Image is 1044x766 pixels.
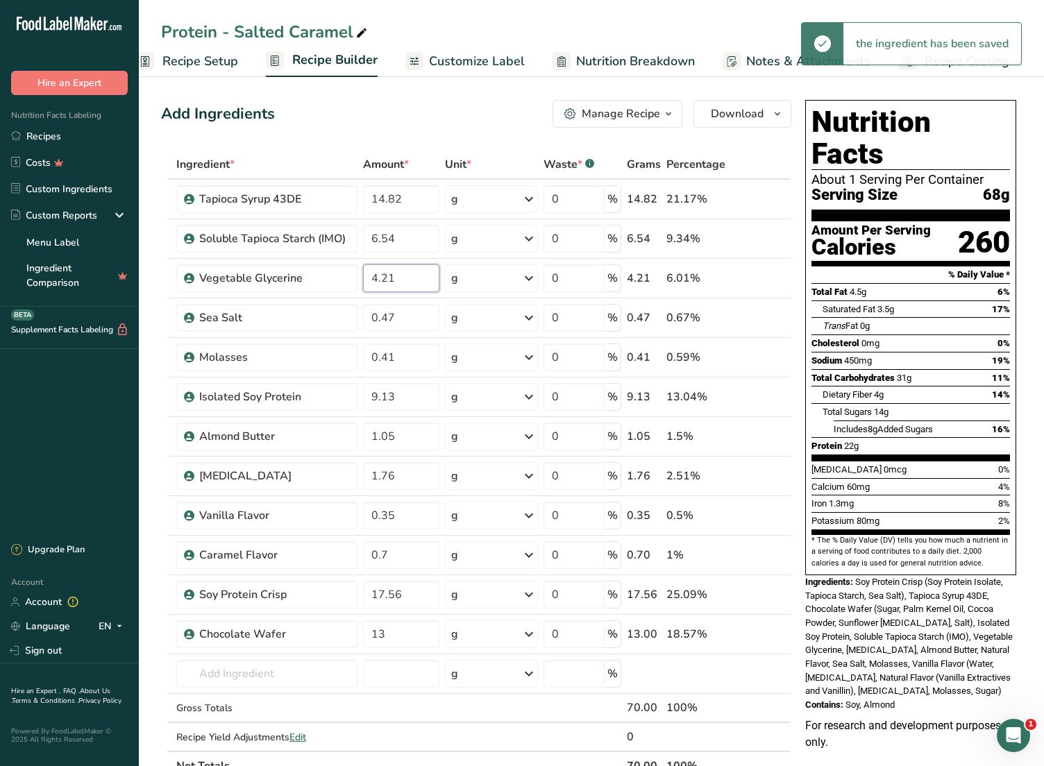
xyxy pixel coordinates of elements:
[958,224,1010,261] div: 260
[805,577,1013,697] span: Soy Protein Crisp (Soy Protein Isolate, Tapioca Starch, Sea Salt), Tapioca Syrup 43DE, Chocolate ...
[161,103,275,126] div: Add Ingredients
[850,287,866,297] span: 4.5g
[63,686,80,696] a: FAQ .
[451,507,458,524] div: g
[199,586,349,603] div: Soy Protein Crisp
[627,468,661,484] div: 1.76
[627,389,661,405] div: 9.13
[805,577,853,587] span: Ingredients:
[877,304,894,314] span: 3.5g
[811,173,1010,187] div: About 1 Serving Per Container
[997,719,1030,752] iframe: Intercom live chat
[666,270,725,287] div: 6.01%
[627,230,661,247] div: 6.54
[811,287,848,297] span: Total Fat
[811,266,1010,283] section: % Daily Value *
[898,46,1022,77] a: Recipe Costing
[823,407,872,417] span: Total Sugars
[176,701,357,715] div: Gross Totals
[451,468,458,484] div: g
[627,349,661,366] div: 0.41
[99,618,128,635] div: EN
[627,507,661,524] div: 0.35
[445,156,471,173] span: Unit
[811,498,827,509] span: Iron
[666,309,725,326] div: 0.67%
[823,304,875,314] span: Saturated Fat
[666,699,725,716] div: 100%
[666,468,725,484] div: 2.51%
[199,428,349,445] div: Almond Butter
[199,468,349,484] div: [MEDICAL_DATA]
[746,52,870,71] span: Notes & Attachments
[666,547,725,563] div: 1%
[199,547,349,563] div: Caramel Flavor
[11,614,70,638] a: Language
[857,516,879,526] span: 80mg
[627,428,661,445] div: 1.05
[11,727,128,744] div: Powered By FoodLabelMaker © 2025 All Rights Reserved
[693,100,791,128] button: Download
[998,464,1010,475] span: 0%
[997,287,1010,297] span: 6%
[553,100,682,128] button: Manage Recipe
[823,389,872,400] span: Dietary Fiber
[199,626,349,642] div: Chocolate Wafer
[834,424,933,434] span: Includes Added Sugars
[874,407,889,417] span: 14g
[811,237,931,257] div: Calories
[805,717,1016,751] p: For research and development purposes only.
[666,626,725,642] div: 18.57%
[811,338,859,348] span: Cholesterol
[199,230,349,247] div: Soluble Tapioca Starch (IMO)
[844,441,859,451] span: 22g
[405,46,525,77] a: Customize Label
[11,309,34,321] div: BETA
[627,729,661,745] div: 0
[998,482,1010,492] span: 4%
[811,224,931,237] div: Amount Per Serving
[451,349,458,366] div: g
[843,23,1021,65] div: the ingredient has been saved
[823,321,858,331] span: Fat
[711,105,764,122] span: Download
[844,355,872,366] span: 450mg
[199,389,349,405] div: Isolated Soy Protein
[162,52,238,71] span: Recipe Setup
[11,208,97,223] div: Custom Reports
[451,547,458,563] div: g
[845,699,895,710] span: Soy, Almond
[451,309,458,326] div: g
[136,46,238,77] a: Recipe Setup
[627,191,661,207] div: 14.82
[12,696,78,706] a: Terms & Conditions .
[199,270,349,287] div: Vegetable Glycerine
[553,46,695,77] a: Nutrition Breakdown
[811,535,1010,569] section: * The % Daily Value (DV) tells you how much a nutrient in a serving of food contributes to a dail...
[161,19,370,44] div: Protein - Salted Caramel
[451,230,458,247] div: g
[199,507,349,524] div: Vanilla Flavor
[823,321,845,331] i: Trans
[544,156,594,173] div: Waste
[627,156,661,173] span: Grams
[1025,719,1036,730] span: 1
[666,191,725,207] div: 21.17%
[451,626,458,642] div: g
[576,52,695,71] span: Nutrition Breakdown
[861,338,879,348] span: 0mg
[582,105,660,122] div: Manage Recipe
[666,428,725,445] div: 1.5%
[811,187,898,204] span: Serving Size
[811,106,1010,170] h1: Nutrition Facts
[805,699,843,710] span: Contains:
[292,51,378,69] span: Recipe Builder
[992,373,1010,383] span: 11%
[627,270,661,287] div: 4.21
[829,498,854,509] span: 1.3mg
[451,586,458,603] div: g
[811,355,842,366] span: Sodium
[723,46,870,77] a: Notes & Attachments
[983,187,1010,204] span: 68g
[451,270,458,287] div: g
